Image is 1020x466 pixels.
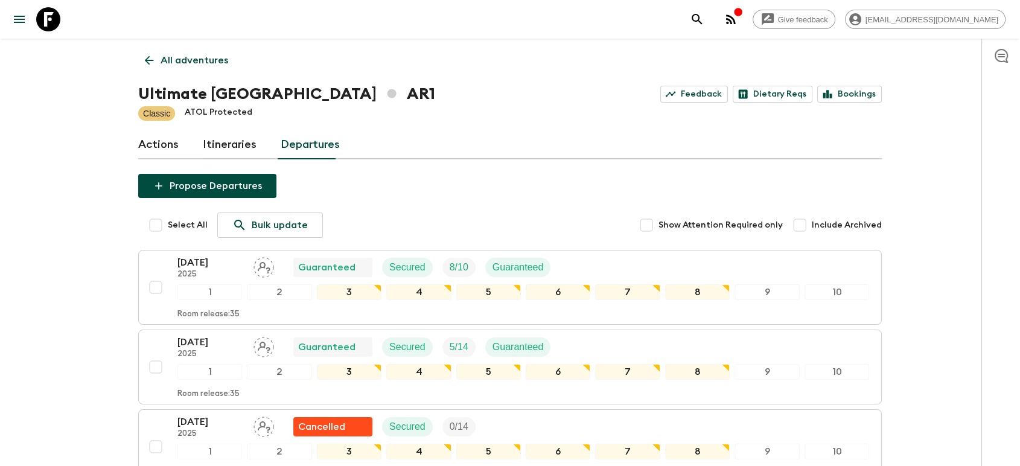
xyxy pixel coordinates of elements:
button: Propose Departures [138,174,276,198]
div: Secured [382,417,433,436]
div: 7 [595,284,660,300]
button: [DATE]2025Assign pack leaderGuaranteedSecuredTrip FillGuaranteed12345678910Room release:35 [138,330,882,404]
div: 9 [735,364,799,380]
a: Bookings [817,86,882,103]
button: search adventures [685,7,709,31]
div: 10 [805,444,869,459]
p: Secured [389,260,426,275]
p: [DATE] [177,335,244,349]
p: 0 / 14 [450,420,468,434]
div: 3 [317,364,381,380]
div: 1 [177,444,242,459]
span: Select All [168,219,208,231]
p: Secured [389,420,426,434]
p: Cancelled [298,420,345,434]
div: Trip Fill [442,417,476,436]
p: ATOL Protected [185,106,252,121]
div: 6 [526,444,590,459]
div: Flash Pack cancellation [293,417,372,436]
a: Feedback [660,86,728,103]
div: 3 [317,444,381,459]
div: 7 [595,444,660,459]
div: 8 [665,364,730,380]
a: Bulk update [217,212,323,238]
div: 4 [386,284,451,300]
p: Secured [389,340,426,354]
span: Assign pack leader [253,340,274,350]
p: Guaranteed [492,260,544,275]
p: Room release: 35 [177,310,240,319]
div: 9 [735,284,799,300]
div: 3 [317,284,381,300]
div: 10 [805,364,869,380]
a: All adventures [138,48,235,72]
div: 8 [665,444,730,459]
div: 5 [456,444,521,459]
div: 9 [735,444,799,459]
div: 4 [386,444,451,459]
p: 2025 [177,429,244,439]
button: menu [7,7,31,31]
p: 2025 [177,349,244,359]
div: 2 [247,284,311,300]
p: [DATE] [177,415,244,429]
div: Trip Fill [442,258,476,277]
div: 2 [247,364,311,380]
a: Itineraries [203,130,257,159]
span: Give feedback [771,15,835,24]
p: Classic [143,107,170,120]
div: 8 [665,284,730,300]
a: Departures [281,130,340,159]
button: [DATE]2025Assign pack leaderGuaranteedSecuredTrip FillGuaranteed12345678910Room release:35 [138,250,882,325]
p: Bulk update [252,218,308,232]
p: [DATE] [177,255,244,270]
a: Give feedback [753,10,835,29]
div: 5 [456,364,521,380]
p: All adventures [161,53,228,68]
span: Show Attention Required only [658,219,783,231]
p: 2025 [177,270,244,279]
div: 10 [805,284,869,300]
div: 6 [526,364,590,380]
a: Actions [138,130,179,159]
div: [EMAIL_ADDRESS][DOMAIN_NAME] [845,10,1006,29]
span: Include Archived [812,219,882,231]
div: 7 [595,364,660,380]
p: Guaranteed [298,260,355,275]
span: Assign pack leader [253,420,274,430]
div: Secured [382,337,433,357]
p: Room release: 35 [177,389,240,399]
div: Trip Fill [442,337,476,357]
p: Guaranteed [298,340,355,354]
a: Dietary Reqs [733,86,812,103]
div: 5 [456,284,521,300]
p: Guaranteed [492,340,544,354]
p: 5 / 14 [450,340,468,354]
div: 1 [177,364,242,380]
div: 1 [177,284,242,300]
div: 2 [247,444,311,459]
span: Assign pack leader [253,261,274,270]
div: 6 [526,284,590,300]
span: [EMAIL_ADDRESS][DOMAIN_NAME] [859,15,1005,24]
h1: Ultimate [GEOGRAPHIC_DATA] AR1 [138,82,435,106]
p: 8 / 10 [450,260,468,275]
div: Secured [382,258,433,277]
div: 4 [386,364,451,380]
